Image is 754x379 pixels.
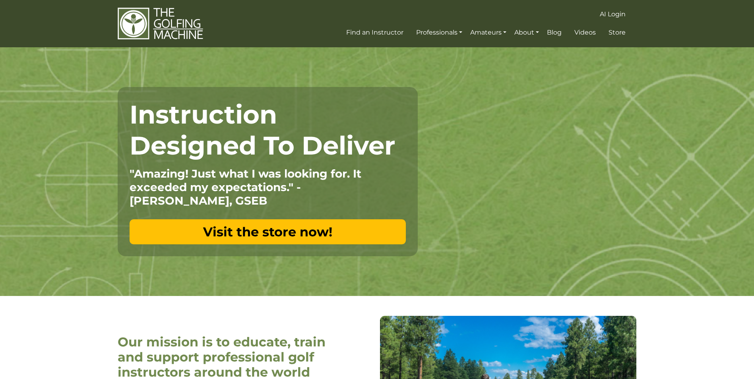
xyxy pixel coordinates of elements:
a: Visit the store now! [130,219,406,244]
h1: Instruction Designed To Deliver [130,99,406,161]
a: Videos [572,25,598,40]
a: Blog [545,25,564,40]
a: Find an Instructor [344,25,405,40]
span: Blog [547,29,562,36]
a: AI Login [598,7,628,21]
span: Find an Instructor [346,29,403,36]
a: About [512,25,541,40]
a: Professionals [414,25,464,40]
p: "Amazing! Just what I was looking for. It exceeded my expectations." - [PERSON_NAME], GSEB [130,167,406,207]
a: Store [607,25,628,40]
img: The Golfing Machine [118,7,203,40]
span: AI Login [600,10,626,18]
span: Videos [574,29,596,36]
a: Amateurs [468,25,508,40]
span: Store [609,29,626,36]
